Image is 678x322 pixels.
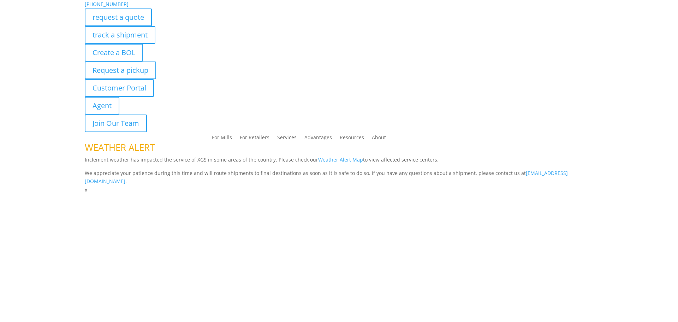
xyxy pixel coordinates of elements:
[85,79,154,97] a: Customer Portal
[318,156,363,163] a: Weather Alert Map
[212,135,232,143] a: For Mills
[372,135,386,143] a: About
[85,97,119,115] a: Agent
[304,135,332,143] a: Advantages
[340,135,364,143] a: Resources
[85,169,593,186] p: We appreciate your patience during this time and will route shipments to final destinations as so...
[85,62,156,79] a: Request a pickup
[85,186,593,194] p: x
[85,115,147,132] a: Join Our Team
[85,44,143,62] a: Create a BOL
[85,156,593,169] p: Inclement weather has impacted the service of XGS in some areas of the country. Please check our ...
[85,1,129,7] a: [PHONE_NUMBER]
[85,208,593,217] p: Complete the form below and a member of our team will be in touch within 24 hours.
[85,26,155,44] a: track a shipment
[277,135,297,143] a: Services
[85,194,593,208] h1: Contact Us
[85,141,155,154] span: WEATHER ALERT
[240,135,269,143] a: For Retailers
[85,8,152,26] a: request a quote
